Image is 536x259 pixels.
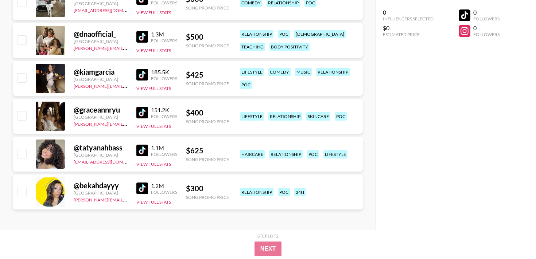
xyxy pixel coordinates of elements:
[74,76,128,82] div: [GEOGRAPHIC_DATA]
[74,114,128,120] div: [GEOGRAPHIC_DATA]
[240,81,252,89] div: poc
[74,190,128,196] div: [GEOGRAPHIC_DATA]
[74,120,182,127] a: [PERSON_NAME][EMAIL_ADDRESS][DOMAIN_NAME]
[151,114,177,119] div: Followers
[473,32,500,37] div: Followers
[186,43,229,48] div: Song Promo Price
[151,182,177,189] div: 1.2M
[255,242,282,256] button: Next
[74,82,182,89] a: [PERSON_NAME][EMAIL_ADDRESS][DOMAIN_NAME]
[307,150,319,158] div: poc
[335,112,347,121] div: poc
[240,43,265,51] div: teaching
[294,188,306,196] div: 24h
[316,68,350,76] div: relationship
[74,1,128,6] div: [GEOGRAPHIC_DATA]
[136,161,171,167] button: View Full Stats
[74,181,128,190] div: @ bekahdayyy
[240,112,264,121] div: lifestyle
[240,68,264,76] div: lifestyle
[74,105,128,114] div: @ graceannryu
[151,76,177,81] div: Followers
[74,67,128,76] div: @ kiamgarcia
[383,9,434,16] div: 0
[151,152,177,157] div: Followers
[151,189,177,195] div: Followers
[74,158,147,165] a: [EMAIL_ADDRESS][DOMAIN_NAME]
[278,188,290,196] div: poc
[240,30,273,38] div: relationship
[151,38,177,43] div: Followers
[383,16,434,21] div: Influencers Selected
[136,123,171,129] button: View Full Stats
[136,31,148,43] img: TikTok
[151,31,177,38] div: 1.3M
[473,9,500,16] div: 0
[151,68,177,76] div: 185.5K
[136,86,171,91] button: View Full Stats
[186,184,229,193] div: $ 300
[136,183,148,194] img: TikTok
[186,70,229,79] div: $ 425
[473,16,500,21] div: Followers
[295,68,312,76] div: music
[136,10,171,15] button: View Full Stats
[186,119,229,124] div: Song Promo Price
[74,44,182,51] a: [PERSON_NAME][EMAIL_ADDRESS][DOMAIN_NAME]
[74,39,128,44] div: [GEOGRAPHIC_DATA]
[74,196,182,203] a: [PERSON_NAME][EMAIL_ADDRESS][DOMAIN_NAME]
[186,5,229,11] div: Song Promo Price
[74,6,147,13] a: [EMAIL_ADDRESS][DOMAIN_NAME]
[323,150,347,158] div: lifestyle
[306,112,330,121] div: skincare
[151,106,177,114] div: 151.2K
[186,32,229,42] div: $ 500
[278,30,290,38] div: poc
[136,48,171,53] button: View Full Stats
[186,81,229,86] div: Song Promo Price
[473,24,500,32] div: 0
[268,68,291,76] div: comedy
[136,69,148,81] img: TikTok
[383,32,434,37] div: Estimated Price
[186,195,229,200] div: Song Promo Price
[186,157,229,162] div: Song Promo Price
[186,146,229,155] div: $ 625
[186,108,229,117] div: $ 400
[151,144,177,152] div: 1.1M
[383,24,434,32] div: $0
[269,43,310,51] div: body positivity
[136,199,171,205] button: View Full Stats
[136,107,148,118] img: TikTok
[269,150,303,158] div: relationship
[74,30,128,39] div: @ dnaofficial_
[257,233,279,239] div: Step 1 of 2
[74,143,128,152] div: @ tatyanahbass
[74,152,128,158] div: [GEOGRAPHIC_DATA]
[500,223,527,250] iframe: Drift Widget Chat Controller
[240,188,273,196] div: relationship
[136,145,148,156] img: TikTok
[294,30,346,38] div: [DEMOGRAPHIC_DATA]
[240,150,265,158] div: haircare
[268,112,302,121] div: relationship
